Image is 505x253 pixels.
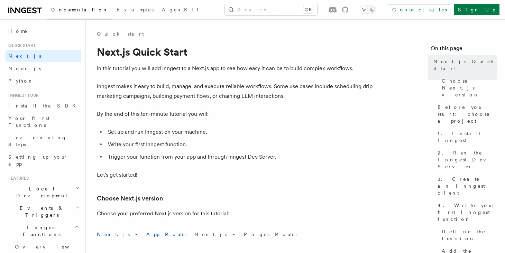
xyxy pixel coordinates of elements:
[6,25,81,37] a: Home
[388,4,451,15] a: Contact sales
[162,7,199,12] span: AgentKit
[8,103,80,109] span: Install the SDK
[225,4,317,15] button: Search...⌘K
[6,50,81,62] a: Next.js
[8,115,49,128] span: Your first Functions
[6,100,81,112] a: Install the SDK
[360,6,376,14] button: Toggle dark mode
[439,225,497,245] a: Define the function
[97,170,374,180] p: Let's get started!
[438,202,497,223] span: 4. Write your first Inngest function
[442,228,497,242] span: Define the function
[454,4,499,15] a: Sign Up
[442,77,497,98] span: Choose Next.js version
[8,135,67,147] span: Leveraging Steps
[8,66,41,71] span: Node.js
[8,78,34,84] span: Python
[435,199,497,225] a: 4. Write your first Inngest function
[438,130,497,144] span: 1. Install Inngest
[303,6,313,13] kbd: ⌘K
[97,30,144,37] a: Quick start
[97,209,374,218] p: Choose your preferred Next.js version for this tutorial:
[6,185,75,199] span: Local Development
[433,58,497,72] span: Next.js Quick Start
[158,2,203,19] a: AgentKit
[106,140,374,149] li: Write your first Inngest function.
[51,7,108,12] span: Documentation
[6,112,81,131] a: Your first Functions
[97,194,163,203] a: Choose Next.js version
[6,131,81,151] a: Leveraging Steps
[6,182,81,202] button: Local Development
[431,44,497,55] h4: On this page
[435,127,497,147] a: 1. Install Inngest
[15,244,86,250] span: Overview
[435,147,497,173] a: 2. Run the Inngest Dev Server
[194,227,299,242] button: Next.js - Pages Router
[112,2,158,19] a: Examples
[431,55,497,75] a: Next.js Quick Start
[117,7,154,12] span: Examples
[97,227,189,242] button: Next.js - App Router
[6,62,81,75] a: Node.js
[8,154,68,167] span: Setting up your app
[6,205,75,218] span: Events & Triggers
[438,149,497,170] span: 2. Run the Inngest Dev Server
[6,202,81,221] button: Events & Triggers
[97,64,374,73] p: In this tutorial you will add Inngest to a Next.js app to see how easy it can be to build complex...
[106,127,374,137] li: Set up and run Inngest on your machine.
[8,53,41,59] span: Next.js
[6,75,81,87] a: Python
[97,109,374,119] p: By the end of this ten-minute tutorial you will:
[6,43,36,48] span: Quick start
[6,151,81,170] a: Setting up your app
[435,101,497,127] a: Before you start: choose a project
[6,176,29,181] span: Features
[438,104,497,124] span: Before you start: choose a project
[6,221,81,241] button: Inngest Functions
[6,93,39,98] span: Inngest tour
[97,46,374,58] h1: Next.js Quick Start
[435,173,497,199] a: 3. Create an Inngest client
[8,28,28,35] span: Home
[6,224,75,238] span: Inngest Functions
[47,2,112,19] a: Documentation
[438,176,497,196] span: 3. Create an Inngest client
[106,152,374,162] li: Trigger your function from your app and through Inngest Dev Server.
[439,75,497,101] a: Choose Next.js version
[97,82,374,101] p: Inngest makes it easy to build, manage, and execute reliable workflows. Some use cases include sc...
[12,241,81,253] a: Overview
